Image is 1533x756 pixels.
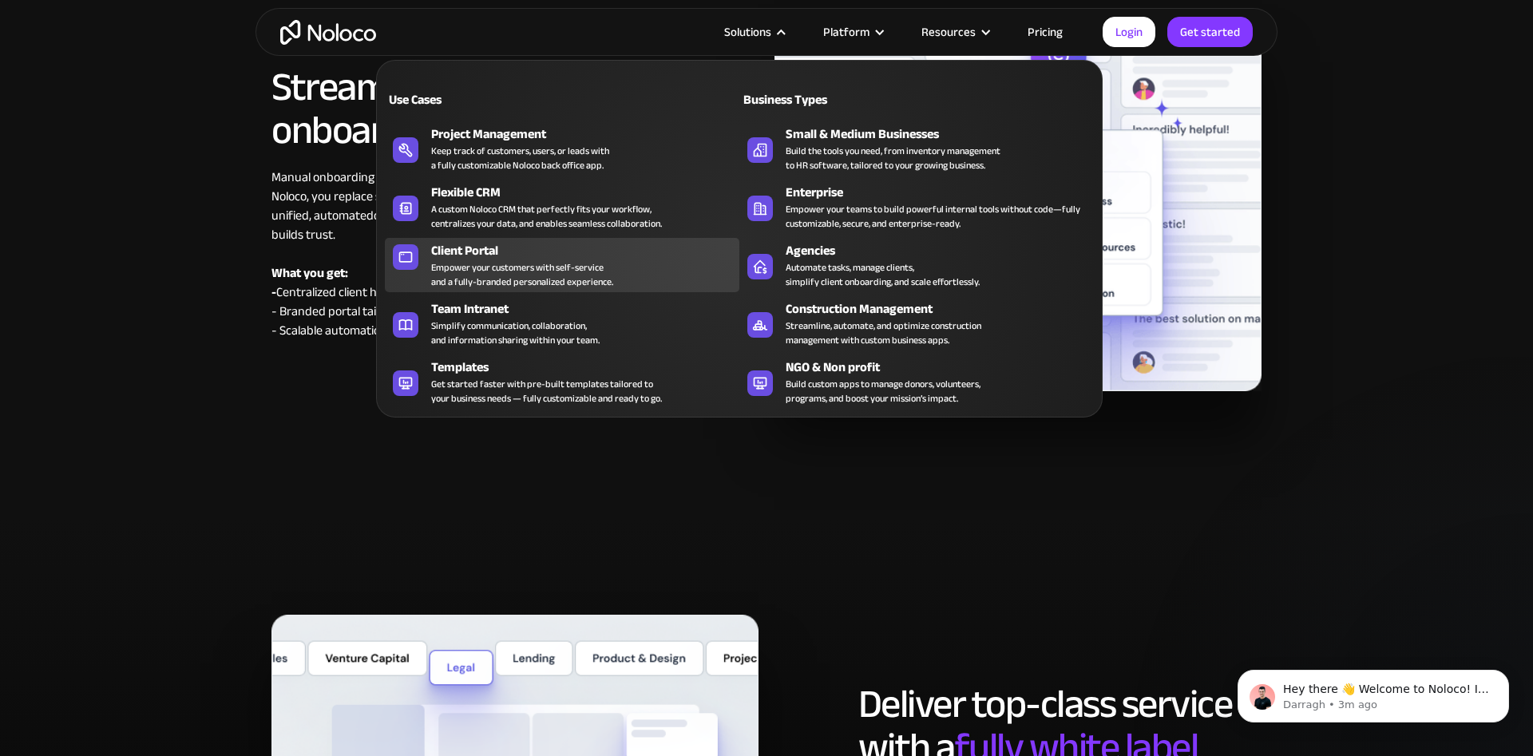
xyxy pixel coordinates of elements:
[431,358,747,377] div: Templates
[786,299,1101,319] div: Construction Management
[823,22,869,42] div: Platform
[431,144,609,172] div: Keep track of customers, users, or leads with a fully customizable Noloco back office app.
[901,22,1008,42] div: Resources
[786,319,981,347] div: Streamline, automate, and optimize construction management with custom business apps.
[739,354,1094,409] a: NGO & Non profitBuild custom apps to manage donors, volunteers,programs, and boost your mission’s...
[385,121,739,176] a: Project ManagementKeep track of customers, users, or leads witha fully customizable Noloco back o...
[1214,636,1533,748] iframe: Intercom notifications message
[385,296,739,350] a: Team IntranetSimplify communication, collaboration,and information sharing within your team.
[1167,17,1253,47] a: Get started
[786,183,1101,202] div: Enterprise
[431,377,662,406] div: Get started faster with pre-built templates tailored to your business needs — fully customizable ...
[786,358,1101,377] div: NGO & Non profit
[803,22,901,42] div: Platform
[271,168,675,340] div: Manual onboarding slows down your team and frustrates clients. With Noloco, you replace spreadshe...
[385,90,556,109] div: Use Cases
[385,354,739,409] a: TemplatesGet started faster with pre-built templates tailored toyour business needs — fully custo...
[739,121,1094,176] a: Small & Medium BusinessesBuild the tools you need, from inventory managementto HR software, tailo...
[739,81,1094,117] a: Business Types
[431,241,747,260] div: Client Portal
[704,22,803,42] div: Solutions
[786,260,980,289] div: Automate tasks, manage clients, simplify client onboarding, and scale effortlessly.
[739,238,1094,292] a: AgenciesAutomate tasks, manage clients,simplify client onboarding, and scale effortlessly.
[1008,22,1083,42] a: Pricing
[431,183,747,202] div: Flexible CRM
[280,20,376,45] a: home
[271,65,675,152] h2: Streamline onboarding
[786,377,980,406] div: Build custom apps to manage donors, volunteers, programs, and boost your mission’s impact.
[431,125,747,144] div: Project Management
[431,260,613,289] div: Empower your customers with self-service and a fully-branded personalized experience.
[385,238,739,292] a: Client PortalEmpower your customers with self-serviceand a fully-branded personalized experience.
[376,38,1103,418] nav: Solutions
[739,296,1094,350] a: Construction ManagementStreamline, automate, and optimize constructionmanagement with custom busi...
[786,202,1086,231] div: Empower your teams to build powerful internal tools without code—fully customizable, secure, and ...
[385,81,739,117] a: Use Cases
[431,202,662,231] div: A custom Noloco CRM that perfectly fits your workflow, centralizes your data, and enables seamles...
[385,180,739,234] a: Flexible CRMA custom Noloco CRM that perfectly fits your workflow,centralizes your data, and enab...
[374,204,501,228] a: client onboarding portal
[786,125,1101,144] div: Small & Medium Businesses
[431,299,747,319] div: Team Intranet
[786,241,1101,260] div: Agencies
[724,22,771,42] div: Solutions
[739,90,910,109] div: Business Types
[1103,17,1155,47] a: Login
[739,180,1094,234] a: EnterpriseEmpower your teams to build powerful internal tools without code—fully customizable, se...
[786,144,1000,172] div: Build the tools you need, from inventory management to HR software, tailored to your growing busi...
[431,319,600,347] div: Simplify communication, collaboration, and information sharing within your team.
[271,261,348,304] strong: What you get: -
[921,22,976,42] div: Resources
